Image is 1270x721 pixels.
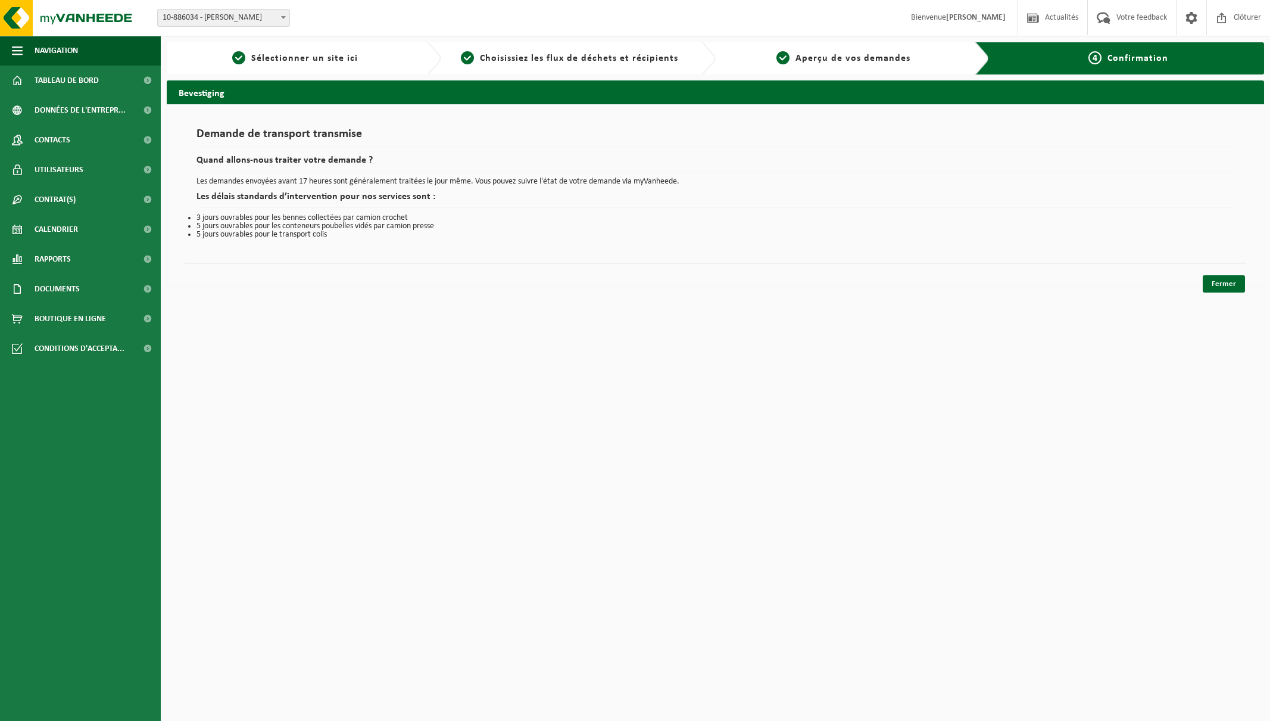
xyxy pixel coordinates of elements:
[35,36,78,66] span: Navigation
[158,10,289,26] span: 10-886034 - ROSIER - MOUSTIER
[447,51,692,66] a: 2Choisissiez les flux de déchets et récipients
[196,156,1234,172] h2: Quand allons-nous traiter votre demande ?
[795,54,910,63] span: Aperçu de vos demandes
[167,80,1264,104] h2: Bevestiging
[1203,275,1245,293] a: Fermer
[35,155,83,185] span: Utilisateurs
[196,192,1234,208] h2: Les délais standards d’intervention pour nos services sont :
[722,51,966,66] a: 3Aperçu de vos demandes
[196,231,1234,239] li: 5 jours ouvrables pour le transport colis
[157,9,290,27] span: 10-886034 - ROSIER - MOUSTIER
[946,13,1006,22] strong: [PERSON_NAME]
[35,125,70,155] span: Contacts
[196,178,1234,186] p: Les demandes envoyées avant 17 heures sont généralement traitées le jour même. Vous pouvez suivre...
[35,95,126,125] span: Données de l'entrepr...
[196,214,1234,222] li: 3 jours ouvrables pour les bennes collectées par camion crochet
[461,51,474,64] span: 2
[251,54,358,63] span: Sélectionner un site ici
[1107,54,1168,63] span: Confirmation
[35,334,124,363] span: Conditions d'accepta...
[35,244,71,274] span: Rapports
[35,185,76,215] span: Contrat(s)
[196,222,1234,231] li: 5 jours ouvrables pour les conteneurs poubelles vidés par camion presse
[35,304,106,334] span: Boutique en ligne
[35,274,80,304] span: Documents
[173,51,417,66] a: 1Sélectionner un site ici
[196,128,1234,147] h1: Demande de transport transmise
[232,51,245,64] span: 1
[35,66,99,95] span: Tableau de bord
[480,54,678,63] span: Choisissiez les flux de déchets et récipients
[35,215,78,244] span: Calendrier
[1088,51,1102,64] span: 4
[776,51,790,64] span: 3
